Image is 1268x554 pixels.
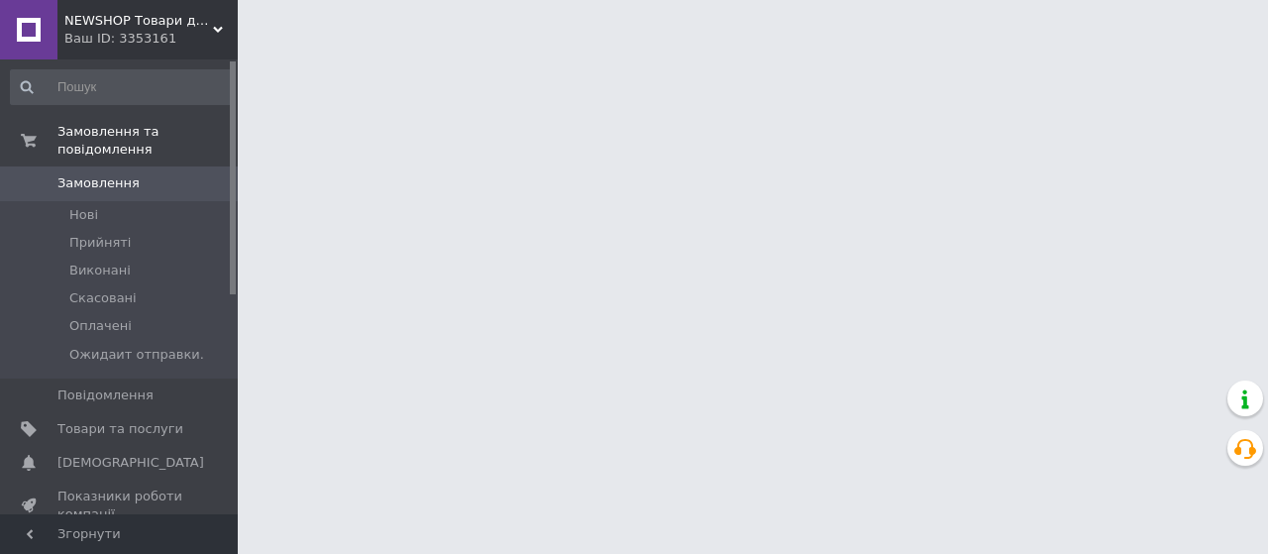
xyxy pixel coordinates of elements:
[69,317,132,335] span: Оплачені
[64,12,213,30] span: NEWSHOP Товари для пікніку
[10,69,234,105] input: Пошук
[57,123,238,159] span: Замовлення та повідомлення
[57,420,183,438] span: Товари та послуги
[57,488,183,523] span: Показники роботи компанії
[69,234,131,252] span: Прийняті
[69,206,98,224] span: Нові
[57,454,204,472] span: [DEMOGRAPHIC_DATA]
[69,346,204,364] span: Ожидаит отправки.
[69,262,131,279] span: Виконані
[57,387,154,404] span: Повідомлення
[57,174,140,192] span: Замовлення
[69,289,137,307] span: Скасовані
[64,30,238,48] div: Ваш ID: 3353161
